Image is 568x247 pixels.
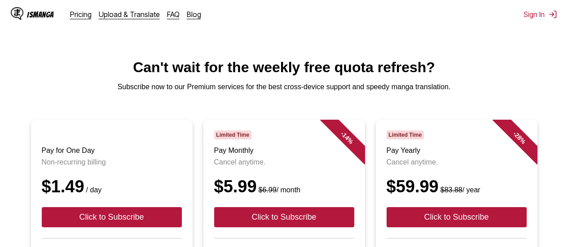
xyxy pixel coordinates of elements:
a: IsManga LogoIsManga [11,7,70,22]
small: / year [439,186,480,194]
img: IsManga Logo [11,7,23,20]
p: Subscribe now to our Premium services for the best cross-device support and speedy manga translat... [7,83,561,91]
a: Upload & Translate [99,10,160,19]
span: Limited Time [214,130,251,139]
h3: Pay for One Day [42,147,182,155]
a: Blog [187,10,201,19]
small: / month [257,186,300,194]
small: / day [84,186,102,194]
s: $83.88 [440,186,462,194]
p: Non-recurring billing [42,158,182,166]
h1: Can't wait for the weekly free quota refresh? [7,59,561,76]
button: Sign In [524,10,557,19]
h3: Pay Monthly [214,147,354,155]
p: Cancel anytime. [387,158,527,166]
p: Cancel anytime. [214,158,354,166]
div: $1.49 [42,177,182,196]
button: Click to Subscribe [214,207,354,227]
span: Limited Time [387,130,424,139]
h3: Pay Yearly [387,147,527,155]
div: - 14 % [320,111,374,165]
a: FAQ [167,10,180,19]
div: IsManga [27,10,54,19]
img: Sign out [548,10,557,19]
div: - 28 % [492,111,546,165]
button: Click to Subscribe [387,207,527,227]
a: Pricing [70,10,92,19]
div: $5.99 [214,177,354,196]
div: $59.99 [387,177,527,196]
button: Click to Subscribe [42,207,182,227]
s: $6.99 [259,186,277,194]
